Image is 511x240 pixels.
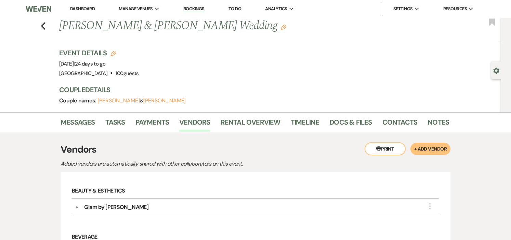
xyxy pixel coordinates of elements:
a: Docs & Files [329,117,372,132]
button: Edit [281,24,286,30]
button: [PERSON_NAME] [97,98,140,103]
span: Couple names: [59,97,97,104]
a: Payments [135,117,169,132]
div: Glam by [PERSON_NAME] [84,203,148,211]
a: Vendors [179,117,210,132]
h3: Couple Details [59,85,442,95]
button: [PERSON_NAME] [143,98,186,103]
span: [DATE] [59,60,105,67]
button: ▼ [73,206,81,209]
h6: Beauty & Esthetics [72,183,439,199]
span: | [74,60,105,67]
a: Contacts [382,117,418,132]
span: Settings [393,5,413,12]
span: & [97,97,186,104]
a: To Do [228,6,241,12]
a: Messages [61,117,95,132]
a: Notes [428,117,449,132]
h3: Vendors [61,142,450,157]
h3: Event Details [59,48,139,58]
span: Resources [443,5,467,12]
a: Timeline [291,117,319,132]
p: Added vendors are automatically shared with other collaborators on this event. [61,159,300,168]
span: [GEOGRAPHIC_DATA] [59,70,107,77]
a: Bookings [183,6,205,12]
span: 24 days to go [75,60,106,67]
span: Analytics [265,5,287,12]
a: Dashboard [70,6,95,12]
button: Print [365,142,406,155]
button: Open lead details [493,67,499,73]
span: 100 guests [116,70,139,77]
button: + Add Vendor [410,143,450,155]
span: Manage Venues [119,5,153,12]
a: Tasks [105,117,125,132]
h1: [PERSON_NAME] & [PERSON_NAME] Wedding [59,18,366,34]
img: Weven Logo [26,2,51,16]
a: Rental Overview [221,117,280,132]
